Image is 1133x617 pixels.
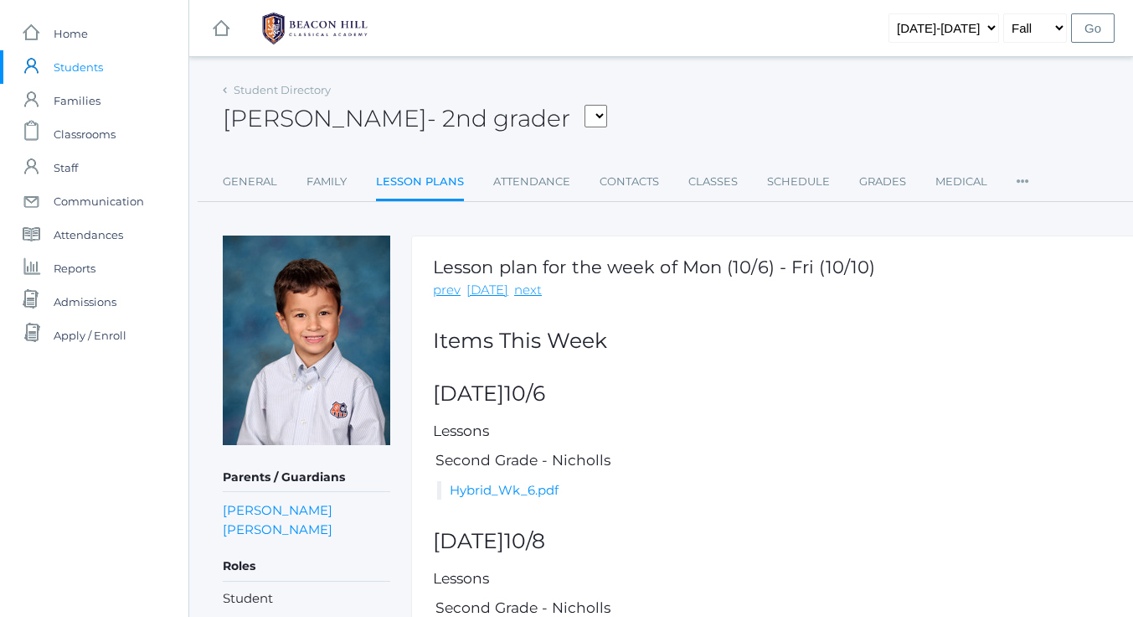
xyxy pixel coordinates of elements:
[252,8,378,49] img: 1_BHCALogos-05.png
[54,184,144,218] span: Communication
[466,281,508,300] a: [DATE]
[935,165,987,199] a: Medical
[504,381,545,406] span: 10/6
[433,257,875,277] h1: Lesson plan for the week of Mon (10/6) - Fri (10/10)
[504,528,545,553] span: 10/8
[427,104,570,132] span: - 2nd grader
[54,84,100,117] span: Families
[767,165,830,199] a: Schedule
[223,165,277,199] a: General
[450,482,559,498] a: Hybrid_Wk_6.pdf
[54,218,123,251] span: Attendances
[223,236,390,445] img: Marco Diaz
[234,83,331,96] a: Student Directory
[688,165,738,199] a: Classes
[600,165,659,199] a: Contacts
[223,589,390,609] li: Student
[54,50,103,84] span: Students
[859,165,906,199] a: Grades
[223,464,390,492] h5: Parents / Guardians
[54,151,78,184] span: Staff
[223,520,332,539] a: [PERSON_NAME]
[1071,13,1115,43] input: Go
[54,17,88,50] span: Home
[54,117,116,151] span: Classrooms
[376,165,464,201] a: Lesson Plans
[433,281,461,300] a: prev
[54,251,95,285] span: Reports
[223,500,332,520] a: [PERSON_NAME]
[223,552,390,581] h5: Roles
[306,165,347,199] a: Family
[223,106,607,132] h2: [PERSON_NAME]
[493,165,570,199] a: Attendance
[54,319,126,352] span: Apply / Enroll
[54,285,116,319] span: Admissions
[514,281,542,300] a: next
